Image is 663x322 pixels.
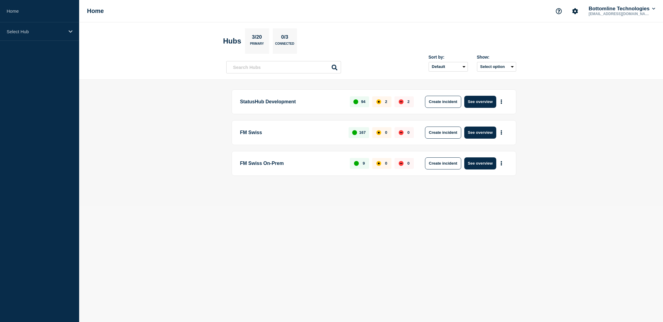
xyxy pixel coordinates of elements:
[399,99,404,104] div: down
[477,55,516,60] div: Show:
[279,34,291,42] p: 0/3
[429,55,468,60] div: Sort by:
[497,158,505,169] button: More actions
[275,42,294,48] p: Connected
[587,12,650,16] p: [EMAIL_ADDRESS][DOMAIN_NAME]
[552,5,565,18] button: Support
[425,127,461,139] button: Create incident
[587,6,656,12] button: Bottomline Technologies
[240,127,342,139] p: FM Swiss
[477,62,516,72] button: Select option
[385,99,387,104] p: 2
[569,5,581,18] button: Account settings
[407,161,410,166] p: 0
[354,161,359,166] div: up
[464,157,496,169] button: See overview
[376,161,381,166] div: affected
[87,8,104,14] h1: Home
[407,130,410,135] p: 0
[429,62,468,72] select: Sort by
[464,96,496,108] button: See overview
[376,130,381,135] div: affected
[407,99,410,104] p: 2
[425,157,461,169] button: Create incident
[385,161,387,166] p: 0
[399,130,404,135] div: down
[464,127,496,139] button: See overview
[353,99,358,104] div: up
[352,130,357,135] div: up
[7,29,65,34] p: Select Hub
[226,61,341,73] input: Search Hubs
[361,99,365,104] p: 94
[385,130,387,135] p: 0
[359,130,366,135] p: 167
[363,161,365,166] p: 9
[399,161,404,166] div: down
[223,37,241,45] h2: Hubs
[250,42,264,48] p: Primary
[376,99,381,104] div: affected
[240,157,343,169] p: FM Swiss On-Prem
[249,34,264,42] p: 3/20
[497,127,505,138] button: More actions
[240,96,343,108] p: StatusHub Development
[425,96,461,108] button: Create incident
[497,96,505,107] button: More actions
